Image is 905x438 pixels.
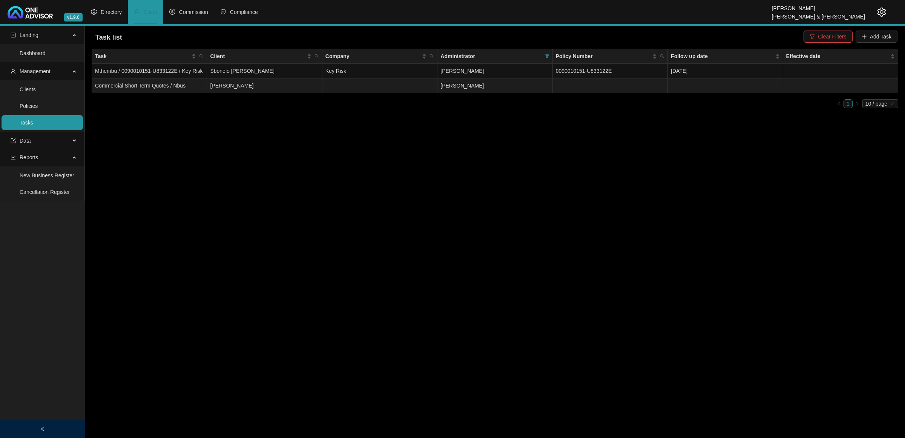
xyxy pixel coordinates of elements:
span: Clear Filters [818,32,846,41]
th: Company [322,49,437,64]
span: filter [543,51,551,62]
th: Task [92,49,207,64]
span: profile [11,32,16,38]
span: left [40,426,45,432]
span: Administrator [440,52,541,60]
span: line-chart [11,155,16,160]
td: Sbonelo [PERSON_NAME] [207,64,322,78]
th: Effective date [783,49,898,64]
span: user [134,9,140,15]
span: filter [545,54,549,58]
span: search [658,51,666,62]
span: v1.9.6 [64,13,83,22]
span: import [11,138,16,143]
span: Task [95,52,190,60]
span: Data [20,138,31,144]
button: right [853,99,862,108]
span: search [429,54,434,58]
span: 10 / page [865,100,895,108]
span: Reports [20,154,38,160]
span: plus [862,34,867,39]
div: [PERSON_NAME] [772,2,865,10]
li: Next Page [853,99,862,108]
img: 2df55531c6924b55f21c4cf5d4484680-logo-light.svg [8,6,53,18]
span: Compliance [230,9,258,15]
span: search [199,54,204,58]
a: Policies [20,103,38,109]
li: Previous Page [834,99,844,108]
td: [PERSON_NAME] [207,78,322,93]
span: setting [877,8,886,17]
span: Landing [20,32,38,38]
td: Commercial Short Term Quotes / Nbus [92,78,207,93]
span: Add Task [870,32,891,41]
span: search [428,51,436,62]
a: New Business Register [20,172,74,178]
span: Follow up date [671,52,773,60]
span: search [314,54,319,58]
span: Commission [179,9,208,15]
th: Client [207,49,322,64]
button: Clear Filters [804,31,852,43]
span: Task list [95,34,122,41]
div: [PERSON_NAME] & [PERSON_NAME] [772,10,865,18]
li: 1 [844,99,853,108]
a: Tasks [20,120,33,126]
td: Mthembu / 0090010151-U833122E / Key Risk [92,64,207,78]
span: right [855,101,859,106]
span: Management [20,68,51,74]
button: Add Task [856,31,897,43]
span: user [11,69,16,74]
span: Company [325,52,420,60]
span: safety [220,9,226,15]
span: search [313,51,321,62]
span: Effective date [786,52,889,60]
a: Cancellation Register [20,189,70,195]
a: 1 [844,100,852,108]
a: Clients [20,86,36,92]
td: [DATE] [668,64,783,78]
span: left [837,101,841,106]
span: filter [810,34,815,39]
th: Policy Number [553,49,668,64]
span: Policy Number [556,52,651,60]
span: Client [210,52,305,60]
span: Directory [101,9,122,15]
span: [PERSON_NAME] [440,68,484,74]
th: Follow up date [668,49,783,64]
span: setting [91,9,97,15]
button: left [834,99,844,108]
td: Key Risk [322,64,437,78]
span: [PERSON_NAME] [440,83,484,89]
div: Page Size [862,99,898,108]
span: search [660,54,664,58]
span: dollar [169,9,175,15]
span: search [198,51,205,62]
span: Client [144,9,157,15]
td: 0090010151-U833122E [553,64,668,78]
a: Dashboard [20,50,46,56]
